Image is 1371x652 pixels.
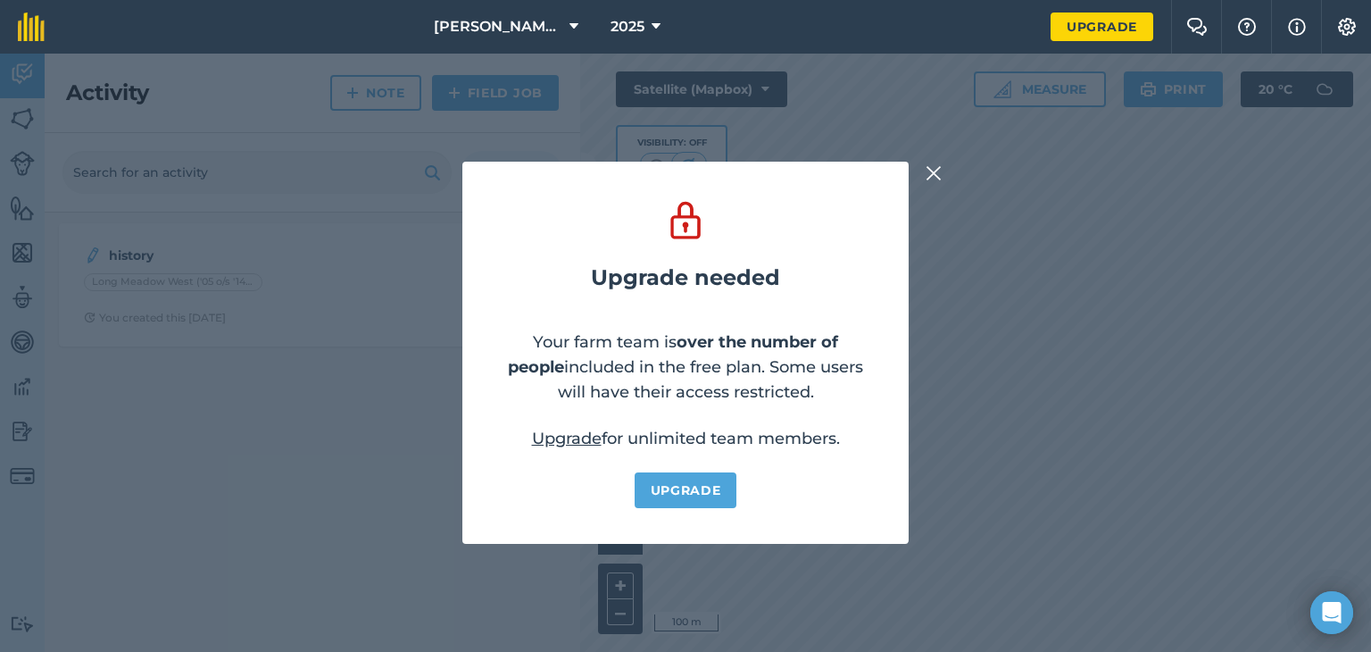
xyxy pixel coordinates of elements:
[1186,18,1208,36] img: Two speech bubbles overlapping with the left bubble in the forefront
[1310,591,1353,634] div: Open Intercom Messenger
[532,429,602,448] a: Upgrade
[611,16,644,38] span: 2025
[926,163,942,184] img: svg+xml;base64,PHN2ZyB4bWxucz0iaHR0cDovL3d3dy53My5vcmcvMjAwMC9zdmciIHdpZHRoPSIyMiIgaGVpZ2h0PSIzMC...
[498,330,873,405] p: Your farm team is included in the free plan. Some users will have their access restricted.
[1236,18,1258,36] img: A question mark icon
[434,16,562,38] span: [PERSON_NAME] Farm
[1051,13,1153,41] a: Upgrade
[508,332,838,377] strong: over the number of people
[591,265,780,290] h2: Upgrade needed
[18,13,45,41] img: fieldmargin Logo
[635,472,737,508] a: Upgrade
[1288,16,1306,38] img: svg+xml;base64,PHN2ZyB4bWxucz0iaHR0cDovL3d3dy53My5vcmcvMjAwMC9zdmciIHdpZHRoPSIxNyIgaGVpZ2h0PSIxNy...
[532,426,840,451] p: for unlimited team members.
[1336,18,1358,36] img: A cog icon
